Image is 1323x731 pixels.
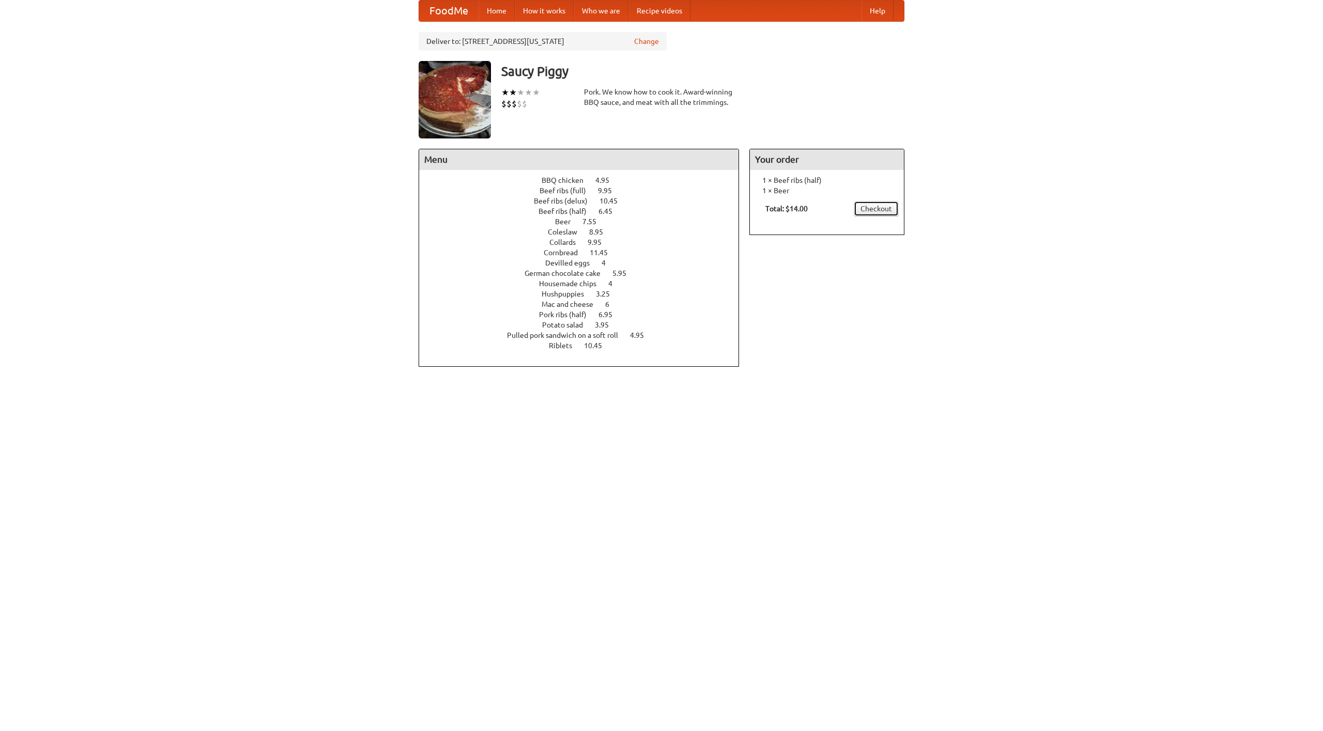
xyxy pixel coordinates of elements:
span: 8.95 [589,228,613,236]
a: FoodMe [419,1,479,21]
a: Recipe videos [628,1,690,21]
a: Who we are [574,1,628,21]
a: Beef ribs (full) 9.95 [540,186,631,195]
h3: Saucy Piggy [501,61,904,82]
img: angular.jpg [419,61,491,138]
span: Devilled eggs [545,259,600,267]
span: Housemade chips [539,279,607,288]
a: Potato salad 3.95 [542,321,628,329]
a: How it works [515,1,574,21]
li: ★ [525,87,532,98]
a: Beef ribs (half) 6.45 [539,207,632,215]
li: $ [512,98,517,110]
span: 6.45 [598,207,623,215]
span: 10.45 [584,341,612,350]
a: Devilled eggs 4 [545,259,625,267]
span: Beer [555,217,581,226]
a: Help [862,1,894,21]
div: Deliver to: [STREET_ADDRESS][US_STATE] [419,32,667,51]
a: Mac and cheese 6 [542,300,628,308]
span: Potato salad [542,321,593,329]
span: 4.95 [630,331,654,339]
span: Beef ribs (delux) [534,197,598,205]
li: $ [522,98,527,110]
a: Beef ribs (delux) 10.45 [534,197,637,205]
span: Riblets [549,341,582,350]
span: Coleslaw [548,228,588,236]
a: Coleslaw 8.95 [548,228,622,236]
span: Mac and cheese [542,300,604,308]
span: 9.95 [598,186,622,195]
span: Cornbread [544,248,588,257]
li: ★ [501,87,509,98]
a: Beer 7.55 [555,217,616,226]
span: 9.95 [588,238,612,246]
li: ★ [517,87,525,98]
span: Hushpuppies [542,290,594,298]
span: 7.55 [582,217,607,226]
span: 4 [608,279,623,288]
span: 6.95 [598,310,623,319]
span: 5.95 [612,269,637,277]
div: Pork. We know how to cook it. Award-winning BBQ sauce, and meat with all the trimmings. [584,87,739,107]
span: German chocolate cake [525,269,611,277]
span: 10.45 [599,197,628,205]
h4: Your order [750,149,904,170]
a: Hushpuppies 3.25 [542,290,629,298]
span: BBQ chicken [542,176,594,184]
span: 3.95 [595,321,619,329]
span: 3.25 [596,290,620,298]
li: 1 × Beef ribs (half) [755,175,899,185]
a: Pork ribs (half) 6.95 [539,310,632,319]
li: ★ [509,87,517,98]
li: $ [517,98,522,110]
span: 11.45 [590,248,618,257]
span: Pork ribs (half) [539,310,597,319]
span: Beef ribs (full) [540,186,596,195]
a: Checkout [854,201,899,216]
h4: Menu [419,149,739,170]
a: Cornbread 11.45 [544,248,627,257]
span: Pulled pork sandwich on a soft roll [507,331,628,339]
a: Collards 9.95 [549,238,621,246]
b: Total: $14.00 [765,205,808,213]
li: ★ [532,87,540,98]
a: Home [479,1,515,21]
span: Collards [549,238,586,246]
li: $ [501,98,506,110]
a: Change [634,36,659,46]
a: Riblets 10.45 [549,341,621,350]
a: Pulled pork sandwich on a soft roll 4.95 [507,331,663,339]
a: German chocolate cake 5.95 [525,269,645,277]
a: BBQ chicken 4.95 [542,176,628,184]
span: 4.95 [595,176,620,184]
span: 4 [602,259,616,267]
a: Housemade chips 4 [539,279,632,288]
span: Beef ribs (half) [539,207,597,215]
span: 6 [605,300,620,308]
li: $ [506,98,512,110]
li: 1 × Beer [755,185,899,196]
